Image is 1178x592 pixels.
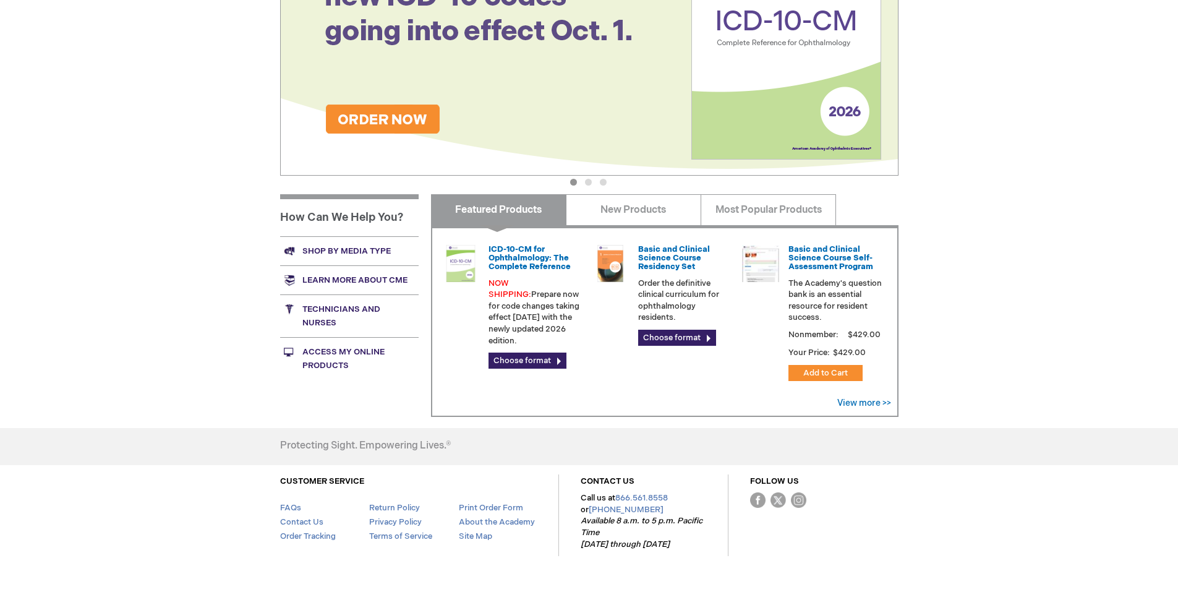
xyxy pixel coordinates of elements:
a: Basic and Clinical Science Course Self-Assessment Program [788,244,873,272]
a: CONTACT US [581,476,634,486]
button: 2 of 3 [585,179,592,186]
a: Featured Products [431,194,566,225]
a: Most Popular Products [701,194,836,225]
button: 1 of 3 [570,179,577,186]
a: Choose format [638,330,716,346]
a: FAQs [280,503,301,513]
a: Contact Us [280,517,323,527]
a: Shop by media type [280,236,419,265]
span: $429.00 [846,330,882,340]
span: Add to Cart [803,368,848,378]
a: Learn more about CME [280,265,419,294]
a: Basic and Clinical Science Course Residency Set [638,244,710,272]
span: $429.00 [832,348,868,358]
img: instagram [791,492,806,508]
p: Call us at or [581,492,706,550]
a: About the Academy [459,517,535,527]
strong: Your Price: [788,348,830,358]
a: FOLLOW US [750,476,799,486]
h1: How Can We Help You? [280,194,419,236]
a: View more >> [837,398,891,408]
a: New Products [566,194,701,225]
button: Add to Cart [788,365,863,381]
font: NOW SHIPPING: [489,278,531,300]
p: The Academy's question bank is an essential resource for resident success. [788,278,882,324]
a: Choose format [489,353,566,369]
em: Available 8 a.m. to 5 p.m. Pacific Time [DATE] through [DATE] [581,516,702,549]
a: Technicians and nurses [280,294,419,337]
button: 3 of 3 [600,179,607,186]
a: Access My Online Products [280,337,419,380]
img: bcscself_20.jpg [742,245,779,282]
a: Terms of Service [369,531,432,541]
img: Twitter [770,492,786,508]
img: Facebook [750,492,766,508]
a: CUSTOMER SERVICE [280,476,364,486]
strong: Nonmember: [788,327,839,343]
a: Privacy Policy [369,517,422,527]
img: 02850963u_47.png [592,245,629,282]
a: Site Map [459,531,492,541]
img: 0120008u_42.png [442,245,479,282]
p: Order the definitive clinical curriculum for ophthalmology residents. [638,278,732,324]
a: [PHONE_NUMBER] [589,505,664,515]
a: ICD-10-CM for Ophthalmology: The Complete Reference [489,244,571,272]
a: 866.561.8558 [615,493,668,503]
a: Return Policy [369,503,420,513]
a: Order Tracking [280,531,336,541]
h4: Protecting Sight. Empowering Lives.® [280,440,451,452]
a: Print Order Form [459,503,523,513]
p: Prepare now for code changes taking effect [DATE] with the newly updated 2026 edition. [489,278,583,346]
